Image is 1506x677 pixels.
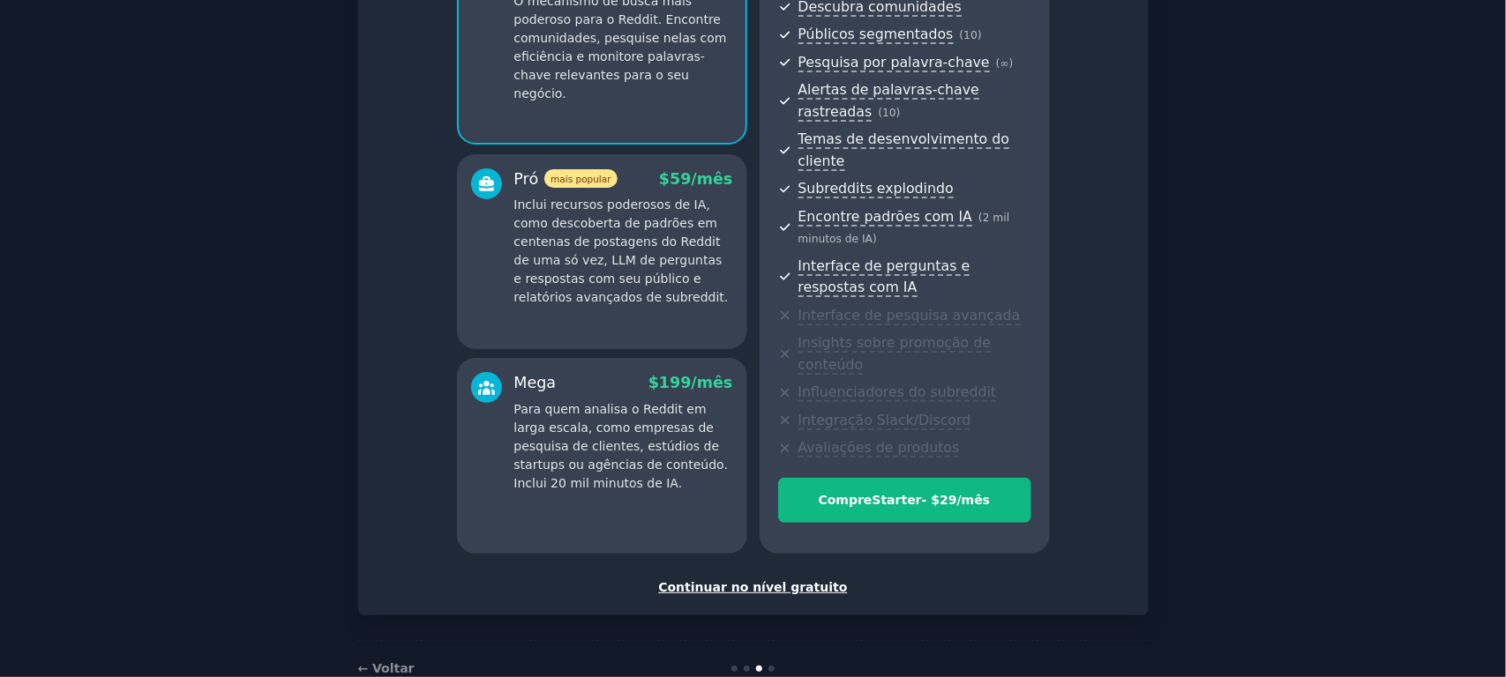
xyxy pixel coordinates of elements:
[798,130,1010,169] font: Temas de desenvolvimento do cliente
[922,493,940,507] font: - $
[896,107,901,119] font: )
[551,174,611,184] font: mais popular
[798,257,970,296] font: Interface de perguntas e respostas com IA
[798,334,992,373] font: Insights sobre promoção de conteúdo
[963,29,978,41] font: 10
[514,374,557,391] font: Mega
[798,208,973,225] font: Encontre padrões com IA
[1000,57,1009,70] font: ∞
[960,29,964,41] font: (
[978,29,982,41] font: )
[798,383,997,400] font: Influenciadores do subreddit
[358,661,415,675] a: ← Voltar
[978,212,983,224] font: (
[1009,57,1014,70] font: )
[659,170,670,188] font: $
[514,402,729,490] font: Para quem analisa o Reddit em larga escala, como empresas de pesquisa de clientes, estúdios de st...
[882,107,896,119] font: 10
[798,439,960,456] font: Avaliações de produtos
[798,180,954,197] font: Subreddits explodindo
[514,197,729,304] font: Inclui recursos poderosos de IA, como descoberta de padrões em centenas de postagens do Reddit de...
[873,493,922,507] font: Starter
[873,233,877,245] font: )
[648,374,659,391] font: $
[514,170,539,188] font: Pró
[878,107,882,119] font: (
[957,493,991,507] font: /mês
[778,478,1031,523] button: CompreStarter- $29/mês
[659,374,692,391] font: 199
[798,26,954,42] font: Públicos segmentados
[658,580,847,594] font: Continuar no nível gratuito
[798,212,1010,246] font: 2 mil minutos de IA
[798,54,990,71] font: Pesquisa por palavra-chave
[798,412,971,428] font: Integração Slack/Discord
[996,57,1000,70] font: (
[692,374,733,391] font: /mês
[798,307,1021,324] font: Interface de pesquisa avançada
[692,170,733,188] font: /mês
[940,493,956,507] font: 29
[819,493,873,507] font: Compre
[670,170,691,188] font: 59
[798,81,979,120] font: Alertas de palavras-chave rastreadas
